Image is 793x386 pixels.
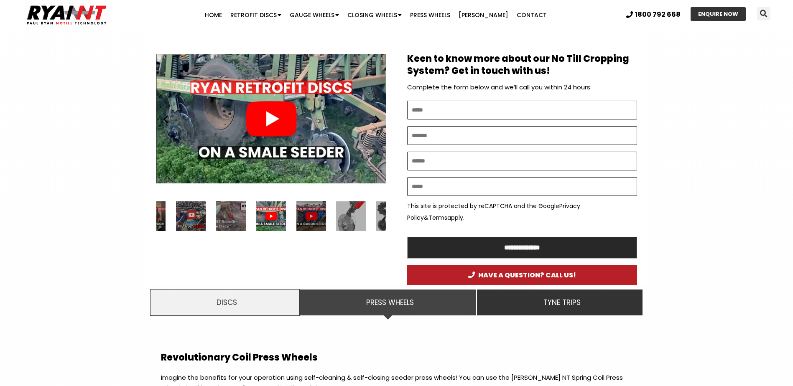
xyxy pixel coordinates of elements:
[156,201,386,231] div: Slides Slides
[406,7,454,23] a: Press Wheels
[154,7,598,23] nav: Menu
[407,200,637,223] p: This site is protected by reCAPTCHA and the Google & apply.
[454,7,513,23] a: [PERSON_NAME]
[698,11,738,17] span: ENQUIRE NOW
[407,81,637,93] p: Complete the form below and we’ll call you within 24 hours.
[25,2,109,28] img: Ryan NT logo
[691,7,746,21] a: ENQUIRE NOW
[216,201,246,231] div: 3 / 30
[156,47,386,191] a: Smale website thumbnail double discs
[256,201,286,231] div: 4 / 30
[513,7,551,23] a: Contact
[201,7,226,23] a: Home
[428,213,447,222] a: Terms
[372,114,382,124] div: Next slide
[468,272,576,279] span: HAVE A QUESTION? CALL US!
[296,201,326,231] div: 5 / 30
[256,201,286,231] div: Smale website thumbnail double discs
[376,201,406,231] div: 7 / 30
[543,297,581,308] span: Tyne Trips
[366,297,414,308] span: Press Wheels
[626,11,681,18] a: 1800 792 668
[407,53,637,77] h2: Keen to know more about our No Till Cropping System? Get in touch with us!
[161,352,632,364] h2: Revolutionary Coil Press Wheels
[635,11,681,18] span: 1800 792 668
[337,201,366,231] div: 6 / 30
[343,7,406,23] a: Closing Wheels
[286,7,343,23] a: Gauge Wheels
[757,7,770,20] div: Search
[407,265,637,285] a: HAVE A QUESTION? CALL US!
[226,7,286,23] a: Retrofit Discs
[156,47,386,191] div: Slides
[156,47,386,191] div: 4 / 30
[176,201,206,231] div: 2 / 30
[161,114,171,124] div: Previous slide
[217,297,237,308] span: Discs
